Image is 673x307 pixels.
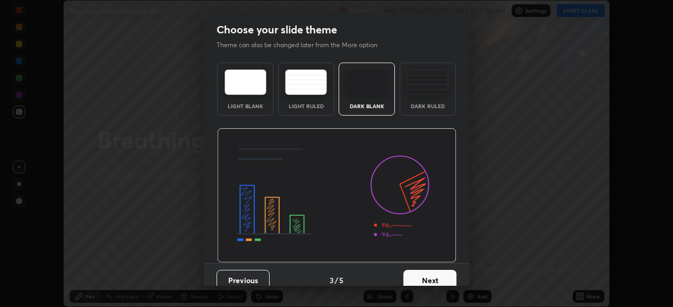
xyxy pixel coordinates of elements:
[346,69,388,95] img: darkTheme.f0cc69e5.svg
[339,275,343,286] h4: 5
[285,103,327,109] div: Light Ruled
[217,270,270,291] button: Previous
[403,270,456,291] button: Next
[330,275,334,286] h4: 3
[217,128,456,263] img: darkThemeBanner.d06ce4a2.svg
[346,103,388,109] div: Dark Blank
[285,69,327,95] img: lightRuledTheme.5fabf969.svg
[217,23,337,37] h2: Choose your slide theme
[225,69,266,95] img: lightTheme.e5ed3b09.svg
[335,275,338,286] h4: /
[407,103,449,109] div: Dark Ruled
[407,69,448,95] img: darkRuledTheme.de295e13.svg
[224,103,266,109] div: Light Blank
[217,40,389,50] p: Theme can also be changed later from the More option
